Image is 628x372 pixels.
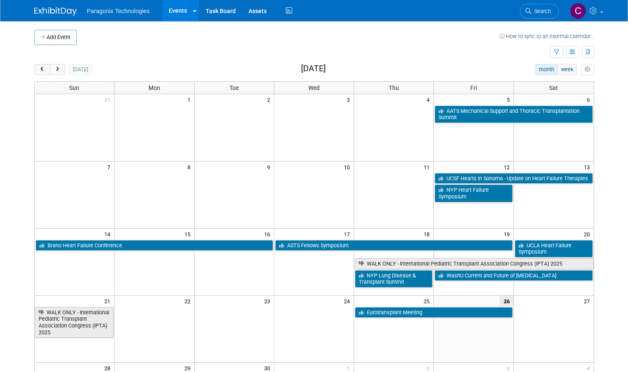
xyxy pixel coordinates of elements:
span: Paragonix Technologies [87,8,150,14]
span: 3 [346,94,354,105]
span: Mon [148,84,160,91]
a: Eurotransplant Meeting [355,307,513,318]
button: [DATE] [69,64,92,75]
span: 14 [103,229,114,239]
a: NYP Heart Failure Symposium [435,185,512,202]
span: Thu [389,84,399,91]
span: Sun [69,84,79,91]
button: prev [34,64,50,75]
span: 16 [263,229,274,239]
span: 26 [500,296,514,306]
span: 24 [343,296,354,306]
span: 10 [343,162,354,172]
span: 22 [184,296,194,306]
h2: [DATE] [301,64,326,73]
span: 5 [506,94,514,105]
button: week [557,64,577,75]
button: month [535,64,558,75]
a: WALK ONLY - International Pediatric Transplant Association Congress (IPTA) 2025 [35,307,114,338]
span: Sat [549,84,558,91]
span: 1 [187,94,194,105]
button: Add Event [34,30,77,45]
a: NYP Lung Disease & Transplant Summit [355,270,433,288]
span: 12 [503,162,514,172]
span: 17 [343,229,354,239]
span: 15 [184,229,194,239]
a: UCSF Hearts in Sonoma - Update on Heart Failure Therapies [435,173,592,184]
span: 11 [423,162,433,172]
button: next [50,64,65,75]
a: How to sync to an external calendar... [500,33,594,39]
span: Search [531,8,551,14]
a: WashU Current and Future of [MEDICAL_DATA] [435,270,592,281]
i: Personalize Calendar [585,67,590,73]
span: 27 [583,296,594,306]
img: Corinne McNamara [570,3,586,19]
span: 2 [266,94,274,105]
span: 25 [423,296,433,306]
button: myCustomButton [581,64,594,75]
span: 8 [187,162,194,172]
span: 9 [266,162,274,172]
span: 13 [583,162,594,172]
span: 4 [426,94,433,105]
img: ExhibitDay [34,7,77,16]
span: 23 [263,296,274,306]
span: 21 [103,296,114,306]
a: WALK ONLY - International Pediatric Transplant Association Congress (IPTA) 2025 [355,258,593,269]
a: ASTS Fellows Symposium [275,240,513,251]
span: Tue [229,84,239,91]
span: 7 [106,162,114,172]
span: Fri [470,84,477,91]
span: Wed [308,84,320,91]
span: 31 [103,94,114,105]
a: Search [520,4,559,19]
span: 6 [586,94,594,105]
a: Brano Heart Failure Conference [36,240,273,251]
a: AATS Mechanical Support and Thoracic Transplantation Summit [435,106,592,123]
